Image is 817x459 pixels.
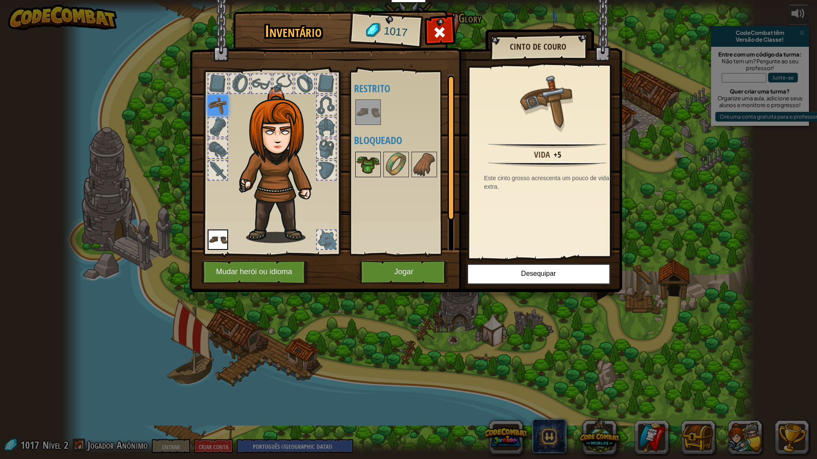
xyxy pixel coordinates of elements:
img: portrait.png [208,229,228,250]
font: Cinto de couro [510,41,566,52]
img: portrait.png [412,153,436,176]
button: Jogar [360,261,448,284]
img: hair_f2.png [235,87,327,243]
font: Mudar herói ou idioma [216,268,292,276]
img: hr.png [488,143,606,148]
img: portrait.png [384,153,408,176]
font: +5 [554,149,561,160]
img: hr.png [488,161,606,167]
font: Bloqueado [354,133,402,147]
button: Mudar herói ou idioma [201,261,309,284]
img: portrait.png [356,100,380,124]
font: Restrito [354,82,390,95]
img: portrait.png [520,73,575,128]
font: 1017 [383,25,408,39]
font: Desequipar [521,270,556,278]
font: Jogar [394,268,413,276]
font: Vida [534,149,550,160]
img: portrait.png [208,95,228,116]
font: Inventário [265,20,322,42]
button: Desequipar [467,263,611,285]
img: portrait.png [356,153,380,176]
font: Este cinto grosso acrescenta um pouco de vida extra. [484,175,609,190]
